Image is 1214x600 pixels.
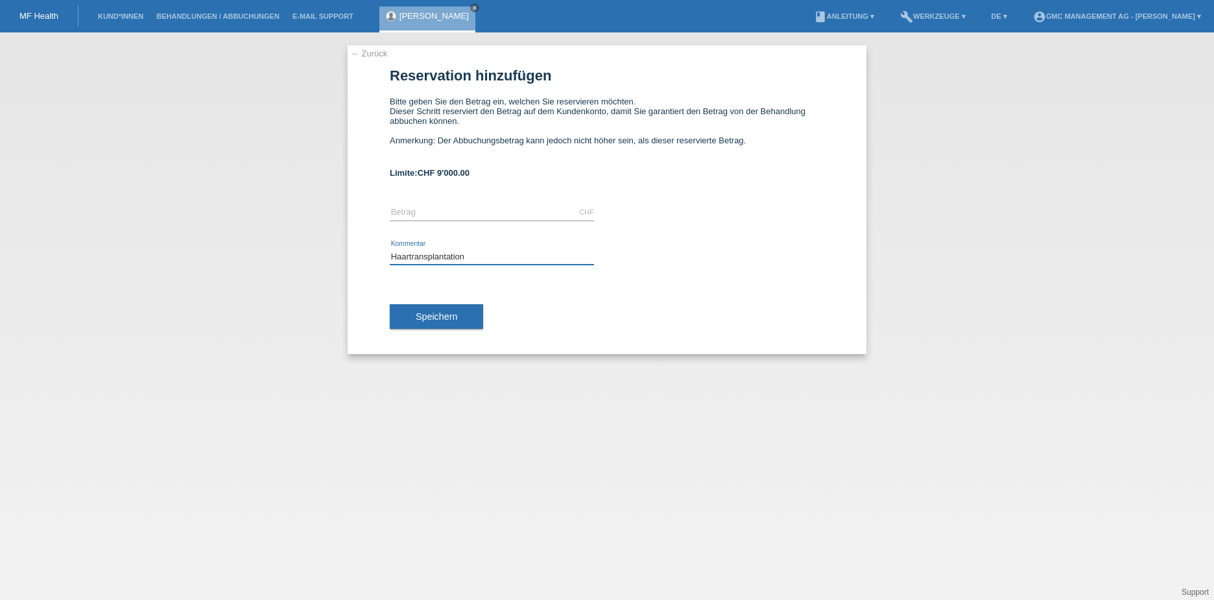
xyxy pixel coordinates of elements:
[579,208,594,216] div: CHF
[418,168,470,178] span: CHF 9'000.00
[900,10,913,23] i: build
[416,311,457,322] span: Speichern
[470,3,479,12] a: close
[1027,12,1208,20] a: account_circleGMC Management AG - [PERSON_NAME] ▾
[399,11,469,21] a: [PERSON_NAME]
[150,12,286,20] a: Behandlungen / Abbuchungen
[390,67,824,84] h1: Reservation hinzufügen
[91,12,150,20] a: Kund*innen
[894,12,972,20] a: buildWerkzeuge ▾
[807,12,881,20] a: bookAnleitung ▾
[390,304,483,329] button: Speichern
[390,168,470,178] b: Limite:
[1033,10,1046,23] i: account_circle
[471,5,478,11] i: close
[814,10,827,23] i: book
[1182,588,1209,597] a: Support
[985,12,1014,20] a: DE ▾
[19,11,58,21] a: MF Health
[286,12,360,20] a: E-Mail Support
[351,49,387,58] a: ← Zurück
[390,97,824,155] div: Bitte geben Sie den Betrag ein, welchen Sie reservieren möchten. Dieser Schritt reserviert den Be...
